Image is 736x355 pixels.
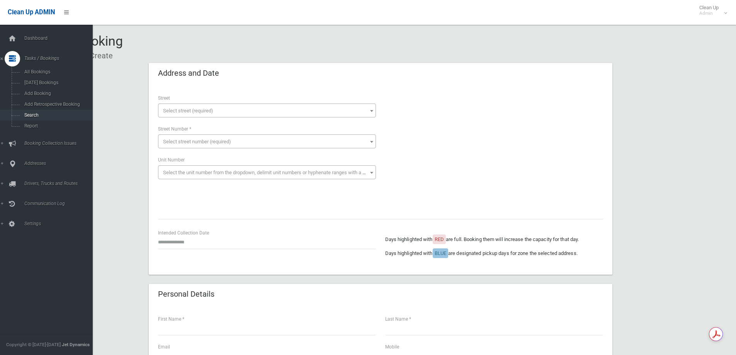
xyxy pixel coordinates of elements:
span: Settings [22,221,99,226]
span: Addresses [22,161,99,166]
span: Add Booking [22,91,92,96]
span: RED [435,236,444,242]
header: Personal Details [149,287,224,302]
span: Tasks / Bookings [22,56,99,61]
span: Copyright © [DATE]-[DATE] [6,342,61,347]
header: Address and Date [149,66,228,81]
span: Select the unit number from the dropdown, delimit unit numbers or hyphenate ranges with a comma [163,170,379,175]
span: Add Retrospective Booking [22,102,92,107]
span: Drivers, Trucks and Routes [22,181,99,186]
strong: Jet Dynamics [62,342,90,347]
small: Admin [699,10,719,16]
span: Report [22,123,92,129]
span: Select street number (required) [163,139,231,144]
span: Search [22,112,92,118]
span: [DATE] Bookings [22,80,92,85]
span: Dashboard [22,36,99,41]
span: BLUE [435,250,446,256]
p: Days highlighted with are full. Booking them will increase the capacity for that day. [385,235,603,244]
span: Clean Up ADMIN [8,8,55,16]
span: Select street (required) [163,108,213,114]
li: Create [84,49,113,63]
span: Communication Log [22,201,99,206]
span: Booking Collection Issues [22,141,99,146]
span: All Bookings [22,69,92,75]
span: Clean Up [695,5,726,16]
p: Days highlighted with are designated pickup days for zone the selected address. [385,249,603,258]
